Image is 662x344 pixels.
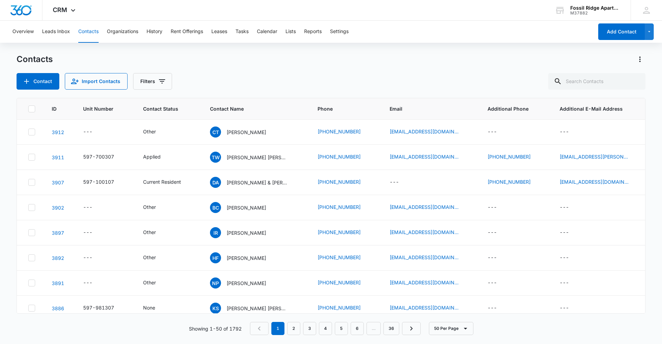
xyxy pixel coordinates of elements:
[560,203,581,212] div: Additional E-Mail Address - - Select to Edit Field
[83,229,92,237] div: ---
[390,304,471,312] div: Email - kylescheumann@gmail.com - Select to Edit Field
[83,304,127,312] div: Unit Number - 597-981307 - Select to Edit Field
[210,152,221,163] span: TW
[53,6,67,13] span: CRM
[318,229,373,237] div: Phone - (303) 874-4967 - Select to Edit Field
[52,105,57,112] span: ID
[488,105,543,112] span: Additional Phone
[287,322,300,335] a: Page 2
[488,153,531,160] a: [PHONE_NUMBER]
[189,325,242,332] p: Showing 1-50 of 1792
[560,128,581,136] div: Additional E-Mail Address - - Select to Edit Field
[488,178,543,186] div: Additional Phone - (979) 599-9977 - Select to Edit Field
[318,279,373,287] div: Phone - (970) 815-6514 - Select to Edit Field
[390,254,459,261] a: [EMAIL_ADDRESS][DOMAIN_NAME]
[271,322,284,335] em: 1
[210,202,279,213] div: Contact Name - Barbara Coleman - Select to Edit Field
[303,322,316,335] a: Page 3
[210,105,291,112] span: Contact Name
[488,279,497,287] div: ---
[634,54,645,65] button: Actions
[143,203,156,211] div: Other
[83,203,105,212] div: Unit Number - - Select to Edit Field
[227,204,266,211] p: [PERSON_NAME]
[560,203,569,212] div: ---
[210,177,221,188] span: DA
[210,303,301,314] div: Contact Name - Kyle Scheumann John Angel - Select to Edit Field
[390,229,471,237] div: Email - Israel.illo@hotmail.com - Select to Edit Field
[570,11,621,16] div: account id
[488,229,509,237] div: Additional Phone - - Select to Edit Field
[52,305,64,311] a: Navigate to contact details page for Kyle Scheumann John Angel
[488,203,497,212] div: ---
[488,254,497,262] div: ---
[227,305,289,312] p: [PERSON_NAME] [PERSON_NAME]
[12,21,34,43] button: Overview
[143,279,156,286] div: Other
[488,128,497,136] div: ---
[83,153,114,160] div: 597-700307
[488,304,497,312] div: ---
[52,280,64,286] a: Navigate to contact details page for Nellie Perez
[210,277,221,289] span: NP
[318,229,361,236] a: [PHONE_NUMBER]
[227,179,289,186] p: [PERSON_NAME] & [PERSON_NAME]
[560,254,569,262] div: ---
[318,279,361,286] a: [PHONE_NUMBER]
[560,178,629,185] a: [EMAIL_ADDRESS][DOMAIN_NAME]
[257,21,277,43] button: Calendar
[488,203,509,212] div: Additional Phone - - Select to Edit Field
[390,203,471,212] div: Email - barbcoleman4@gmail.com - Select to Edit Field
[83,128,105,136] div: Unit Number - - Select to Edit Field
[143,229,156,236] div: Other
[143,279,168,287] div: Contact Status - Other - Select to Edit Field
[335,322,348,335] a: Page 5
[17,54,53,64] h1: Contacts
[390,254,471,262] div: Email - hankdryan@gmail.com - Select to Edit Field
[318,178,373,186] div: Phone - (972) 209-4760 - Select to Edit Field
[143,304,155,311] div: None
[390,178,399,186] div: ---
[52,180,64,185] a: Navigate to contact details page for David Adams & Elizzabeth Loomis
[390,279,459,286] a: [EMAIL_ADDRESS][DOMAIN_NAME]
[560,304,569,312] div: ---
[560,153,629,160] a: [EMAIL_ADDRESS][PERSON_NAME][DOMAIN_NAME]
[488,279,509,287] div: Additional Phone - - Select to Edit Field
[52,230,64,236] a: Navigate to contact details page for Israel Rocha
[390,229,459,236] a: [EMAIL_ADDRESS][DOMAIN_NAME]
[210,177,301,188] div: Contact Name - David Adams & Elizzabeth Loomis - Select to Edit Field
[429,322,473,335] button: 50 Per Page
[390,153,459,160] a: [EMAIL_ADDRESS][DOMAIN_NAME]
[390,153,471,161] div: Email - trevorwagner32@gmail.com - Select to Edit Field
[83,178,114,185] div: 597-100107
[318,105,363,112] span: Phone
[488,153,543,161] div: Additional Phone - (303) 886-4177 - Select to Edit Field
[330,21,349,43] button: Settings
[488,178,531,185] a: [PHONE_NUMBER]
[210,202,221,213] span: BC
[83,128,92,136] div: ---
[390,128,459,135] a: [EMAIL_ADDRESS][DOMAIN_NAME]
[143,203,168,212] div: Contact Status - Other - Select to Edit Field
[210,227,279,238] div: Contact Name - Israel Rocha - Select to Edit Field
[560,229,569,237] div: ---
[210,127,279,138] div: Contact Name - Charles Talton - Select to Edit Field
[210,127,221,138] span: CT
[147,21,162,43] button: History
[318,128,373,136] div: Phone - 13087639320 - Select to Edit Field
[250,322,421,335] nav: Pagination
[390,279,471,287] div: Email - Nelliesoliz4@gmail.com - Select to Edit Field
[548,73,645,90] input: Search Contacts
[210,252,221,263] span: HF
[318,254,373,262] div: Phone - (720) 624-6856 - Select to Edit Field
[211,21,227,43] button: Leases
[83,279,92,287] div: ---
[227,154,289,161] p: [PERSON_NAME] [PERSON_NAME]
[560,279,569,287] div: ---
[560,229,581,237] div: Additional E-Mail Address - - Select to Edit Field
[318,304,361,311] a: [PHONE_NUMBER]
[318,153,373,161] div: Phone - (970) 305-6709 - Select to Edit Field
[42,21,70,43] button: Leads Inbox
[560,178,641,186] div: Additional E-Mail Address - lizzeloomis@gmail.com - Select to Edit Field
[488,304,509,312] div: Additional Phone - - Select to Edit Field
